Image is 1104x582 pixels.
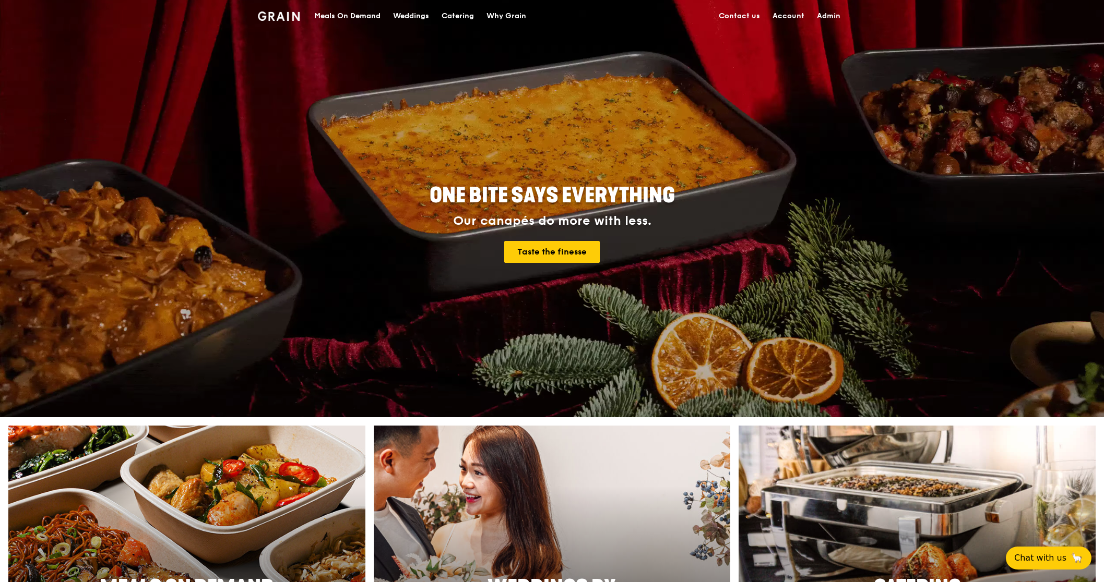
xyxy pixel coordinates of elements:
[387,1,435,32] a: Weddings
[364,214,740,228] div: Our canapés do more with less.
[393,1,429,32] div: Weddings
[1006,547,1091,569] button: Chat with us🦙
[1014,552,1066,564] span: Chat with us
[504,241,600,263] a: Taste the finesse
[766,1,811,32] a: Account
[314,1,381,32] div: Meals On Demand
[435,1,480,32] a: Catering
[811,1,847,32] a: Admin
[713,1,766,32] a: Contact us
[442,1,474,32] div: Catering
[480,1,532,32] a: Why Grain
[430,183,675,208] span: ONE BITE SAYS EVERYTHING
[258,11,300,21] img: Grain
[486,1,526,32] div: Why Grain
[1071,552,1083,564] span: 🦙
